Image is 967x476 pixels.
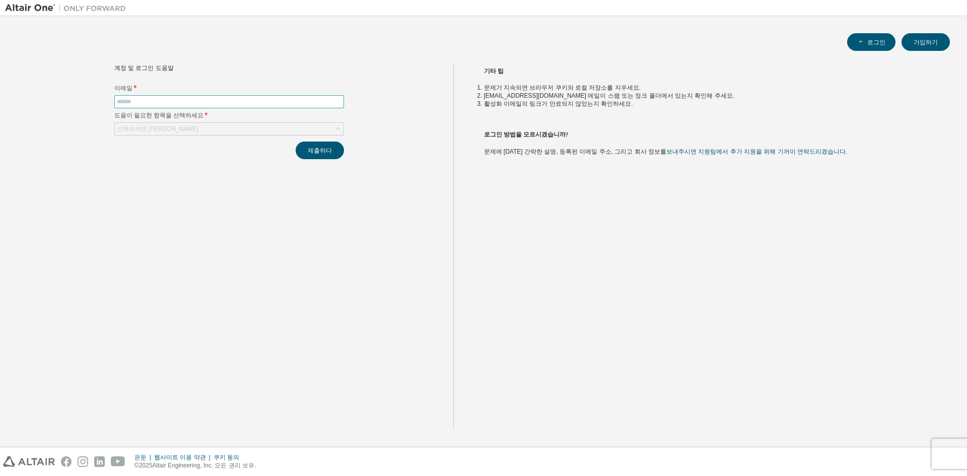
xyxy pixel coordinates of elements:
[152,462,256,469] font: Altair Engineering, Inc. 모든 권리 보유.
[914,38,938,46] font: 가입하기
[484,148,666,155] font: 문제에 [DATE] 간략한 설명, 등록된 이메일 주소, 그리고 회사 정보를
[5,3,131,13] img: 알타이르 원
[115,123,343,135] div: 선택하려면 [PERSON_NAME]
[484,67,504,75] font: 기타 팁
[3,456,55,467] img: altair_logo.svg
[139,462,153,469] font: 2025
[114,111,203,119] font: 도움이 필요한 항목을 선택하세요
[117,125,198,132] font: 선택하려면 [PERSON_NAME]
[114,84,132,92] font: 이메일
[134,454,147,461] font: 은둔
[296,142,344,159] button: 제출하다
[94,456,105,467] img: linkedin.svg
[61,456,72,467] img: facebook.svg
[78,456,88,467] img: instagram.svg
[902,33,950,51] button: 가입하기
[134,462,139,469] font: ©
[308,146,332,155] font: 제출하다
[867,38,885,46] font: 로그인
[214,454,239,461] font: 쿠키 동의
[114,64,174,72] font: 계정 및 로그인 도움말
[111,456,125,467] img: youtube.svg
[484,100,633,107] font: 활성화 이메일의 링크가 만료되지 않았는지 확인하세요.
[484,131,569,138] font: 로그인 방법을 모르시겠습니까?
[484,92,734,99] font: [EMAIL_ADDRESS][DOMAIN_NAME] 메일이 스팸 또는 정크 폴더에서 있는지 확인해 주세요.
[484,84,641,91] font: 문제가 지속되면 브라우저 쿠키와 로컬 저장소를 지우세요.
[847,33,895,51] button: 로그인
[666,148,847,155] a: 보내주시면 지원팀에서 추가 지원을 위해 기꺼이 연락드리겠습니다.
[154,454,206,461] font: 웹사이트 이용 약관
